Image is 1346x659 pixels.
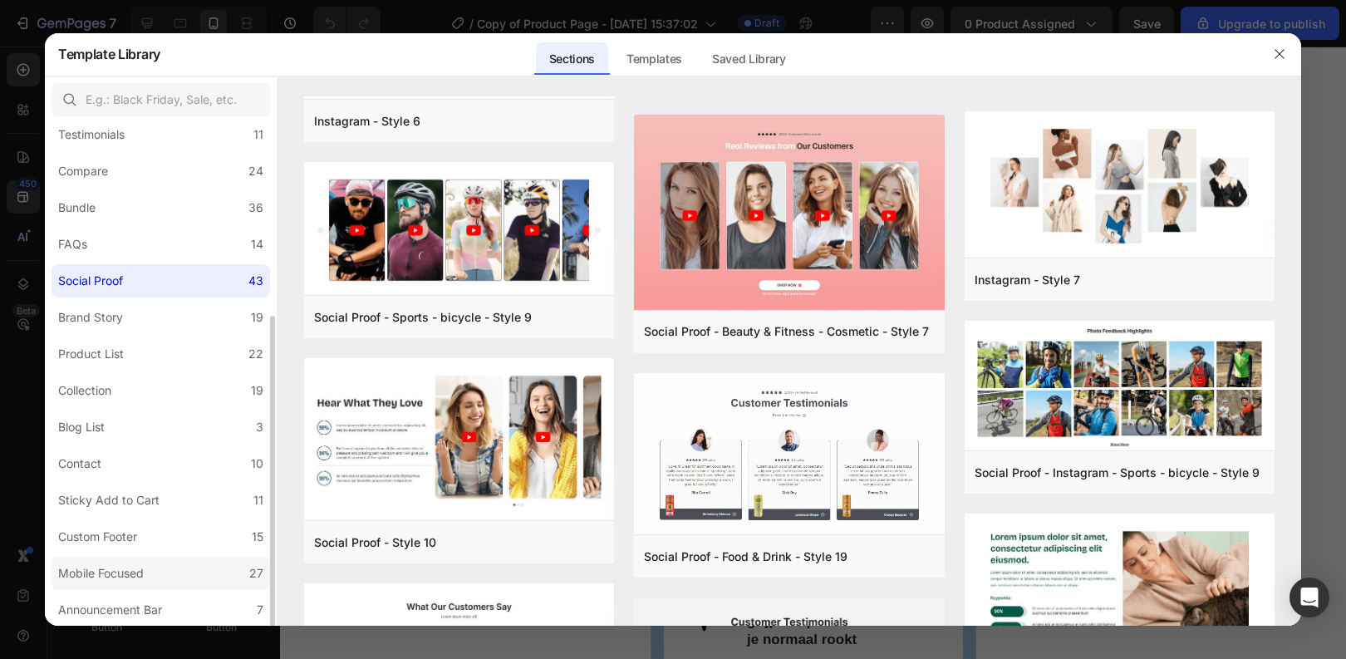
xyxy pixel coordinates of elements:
div: Brand Story [58,307,123,327]
div: Custom Footer [58,527,137,547]
div: Social Proof - Instagram - Sports - bicycle - Style 9 [975,463,1260,483]
img: sp9-1.png [965,321,1275,454]
h2: Template Library [58,32,160,76]
div: Social Proof - Food & Drink - Style 19 [644,547,847,567]
img: sp9.png [304,162,614,298]
div: Open Intercom Messenger [1290,578,1329,617]
img: gempages_580337362152718932-b26c53db-7e42-4b09-8978-b82251a03a19.webp [165,15,282,132]
img: sp10.png [304,358,614,524]
p: Behoud het hand naar mond ritueel [96,358,292,401]
div: 7 [257,600,263,620]
div: Instagram - Style 7 [975,270,1080,290]
img: sp7.png [634,115,944,312]
div: Testimonials [58,125,125,145]
div: Announcement Bar [58,600,162,620]
p: Maakt afbouwen haalbaar en natuurlijk [96,453,292,496]
div: 27 [249,563,263,583]
img: gempages_580337362152718932-e20b06b0-86cf-440b-9d9d-21c574b2b35c.webp [42,15,159,132]
div: Social Proof - Sports - bicycle - Style 9 [314,307,532,327]
div: 24 [248,161,263,181]
strong: Hoog stop [187,137,261,151]
div: 43 [248,271,263,291]
div: 11 [253,490,263,510]
strong: Overal te [69,137,132,151]
div: 14 [251,234,263,254]
div: Social Proof - Style 10 [314,533,436,553]
div: Product List [58,344,124,364]
img: gempages_580337362152718932-94f1cd35-c825-4a9e-8397-80a1ef13bc95.png [30,546,76,593]
div: Collection [58,381,111,401]
div: Mobile Focused [58,563,144,583]
p: Geeft je iets om naar te grijpen op de momenten dat je normaal rookt [96,548,292,602]
div: Saved Library [699,42,799,76]
div: 3 [256,417,263,437]
strong: gebruiken [64,158,137,172]
div: FAQs [58,234,87,254]
input: E.g.: Black Friday, Sale, etc. [52,83,270,116]
div: Sticky Add to Cart [58,490,160,510]
img: sp7-1.png [965,111,1275,261]
div: Instagram - Style 6 [314,111,420,131]
div: Social Proof [58,271,123,291]
img: gempages_580337362152718932-63c80b26-f859-4358-ad9b-455ac6298433.png [30,357,76,403]
div: Bundle [58,198,96,218]
div: 15 [252,527,263,547]
img: gempages_432746134318875671-582dd5c0-16bd-4b72-892a-5c1de27f93b6.png [634,373,944,539]
div: Compare [58,161,108,181]
div: 36 [248,198,263,218]
div: Sections [536,42,608,76]
div: 10 [251,454,263,474]
div: Templates [613,42,695,76]
div: Contact [58,454,101,474]
div: 22 [248,344,263,364]
div: 19 [251,307,263,327]
div: Social Proof - Beauty & Fitness - Cosmetic - Style 7 [644,322,929,342]
strong: Waarom dit werkt: [40,298,283,329]
div: Blog List [58,417,105,437]
img: gempages_580337362152718932-3ecf4b9d-17d2-4086-8dde-fc884c679fb0.png [30,451,76,498]
strong: percentage [184,158,265,172]
div: 19 [251,381,263,401]
div: 11 [253,125,263,145]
